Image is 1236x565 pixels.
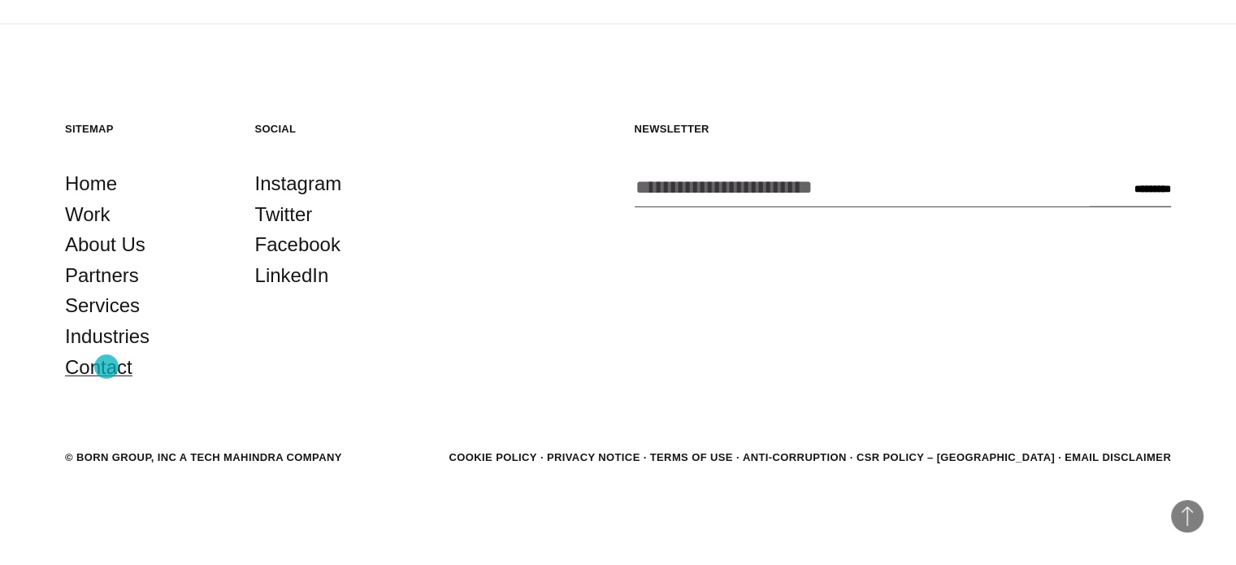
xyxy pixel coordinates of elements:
[65,168,117,199] a: Home
[255,122,413,136] h5: Social
[65,260,139,291] a: Partners
[65,122,223,136] h5: Sitemap
[255,229,340,260] a: Facebook
[1065,451,1171,463] a: Email Disclaimer
[743,451,847,463] a: Anti-Corruption
[255,168,342,199] a: Instagram
[65,450,342,466] div: © BORN GROUP, INC A Tech Mahindra Company
[65,321,150,352] a: Industries
[1171,500,1203,532] button: Back to Top
[449,451,536,463] a: Cookie Policy
[857,451,1055,463] a: CSR POLICY – [GEOGRAPHIC_DATA]
[650,451,733,463] a: Terms of Use
[635,122,1172,136] h5: Newsletter
[547,451,640,463] a: Privacy Notice
[65,199,111,230] a: Work
[65,229,145,260] a: About Us
[65,352,132,383] a: Contact
[255,199,313,230] a: Twitter
[65,290,140,321] a: Services
[255,260,329,291] a: LinkedIn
